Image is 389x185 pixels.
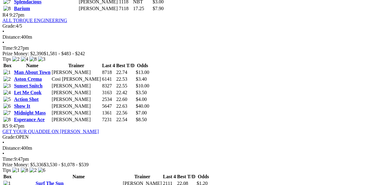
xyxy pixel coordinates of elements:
span: $1,581 - $483 - $242 [44,51,85,56]
span: R5 [2,123,8,129]
span: $3.50 [136,90,147,95]
span: • [2,140,4,145]
span: Grade: [2,23,16,29]
th: Odds [135,63,149,69]
a: Midnight Mass [14,110,46,115]
span: $8.50 [136,117,147,122]
span: Tips [2,56,11,62]
div: 400m [2,34,387,40]
img: 2 [29,168,37,173]
a: Let Me Cook [14,90,42,95]
td: 7231 [102,117,115,123]
span: $3.40 [136,76,147,82]
td: 17.25 [133,6,152,12]
th: Trainer [123,174,162,180]
img: 8 [21,168,28,173]
td: 22.55 [116,83,135,89]
span: Box [3,174,12,179]
img: 6 [38,168,45,173]
span: $3,530 - $1,078 - $539 [44,162,89,167]
th: Best T/D [177,174,196,180]
td: 1361 [102,110,115,116]
td: 22.63 [116,103,135,109]
div: 4/5 [2,23,387,29]
th: Name [35,174,122,180]
th: Last 4 [163,174,176,180]
th: Name [14,63,51,69]
a: Show It [14,103,30,109]
span: $13.00 [136,70,149,75]
td: 6141 [102,76,115,82]
img: 2 [12,56,20,62]
img: 8 [29,56,37,62]
td: 22.60 [116,96,135,102]
img: 4 [3,90,11,95]
td: 3163 [102,90,115,96]
td: 22.56 [116,110,135,116]
div: 9:27pm [2,45,387,51]
th: Last 4 [102,63,115,69]
td: [PERSON_NAME] [51,103,101,109]
span: R4 [2,12,8,17]
div: 400m [2,145,387,151]
a: Esperance Ace [14,117,45,122]
th: Trainer [51,63,101,69]
a: Man About Town [14,70,51,75]
span: $7.00 [136,110,147,115]
td: [PERSON_NAME] [51,117,101,123]
a: Aston Crema [14,76,42,82]
img: 3 [38,56,45,62]
td: [PERSON_NAME] [51,83,101,89]
td: [PERSON_NAME] [51,96,101,102]
div: Prize Money: $2,390 [2,51,387,56]
a: GET YOUR QUADDIE ON [PERSON_NAME] [2,129,99,134]
img: 1 [3,70,11,75]
td: 22.74 [116,69,135,75]
img: 7 [3,110,11,116]
td: [PERSON_NAME] [78,6,118,12]
span: Time: [2,45,14,51]
td: Cosi [PERSON_NAME] [51,76,101,82]
span: • [2,40,4,45]
td: [PERSON_NAME] [51,69,101,75]
img: 1 [12,168,20,173]
img: 8 [3,117,11,122]
td: 22.53 [116,76,135,82]
div: OPEN [2,134,387,140]
td: 8718 [102,69,115,75]
span: Distance: [2,145,21,151]
th: Best T/D [116,63,135,69]
span: Box [3,63,12,68]
td: 2534 [102,96,115,102]
span: 9:27pm [9,12,25,17]
a: Action Shot [14,97,39,102]
span: Distance: [2,34,21,40]
td: [PERSON_NAME] [51,110,101,116]
td: [PERSON_NAME] [51,90,101,96]
img: 5 [3,97,11,102]
td: 7118 [119,6,132,12]
img: 4 [21,56,28,62]
th: Odds [196,174,210,180]
div: Prize Money: $5,336 [2,162,387,168]
td: 22.42 [116,90,135,96]
span: • [2,29,4,34]
img: 6 [3,103,11,109]
span: $10.00 [136,83,149,88]
span: 9:47pm [9,123,25,129]
span: Time: [2,156,14,162]
span: Tips [2,168,11,173]
span: $40.00 [136,103,149,109]
span: • [2,151,4,156]
img: 2 [3,76,11,82]
a: ALL TORQUE ENGINEERING [2,18,67,23]
img: 8 [3,6,11,11]
a: Sunset Snitch [14,83,43,88]
img: 3 [3,83,11,89]
span: $4.00 [136,97,147,102]
div: 9:47pm [2,156,387,162]
span: Grade: [2,134,16,140]
td: 22.54 [116,117,135,123]
a: Barium [14,6,30,11]
td: 5647 [102,103,115,109]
